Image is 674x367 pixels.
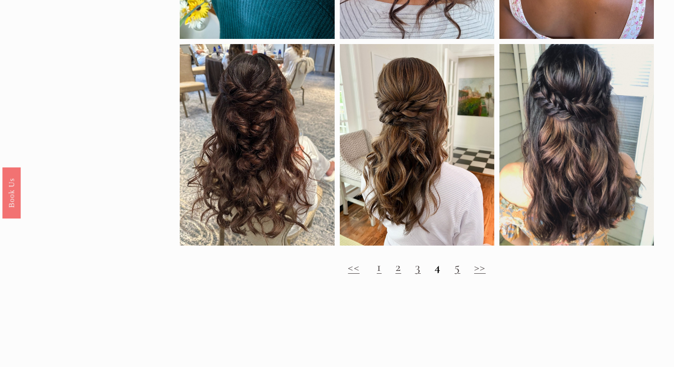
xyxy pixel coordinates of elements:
strong: 4 [434,259,440,275]
a: >> [474,259,486,275]
a: 3 [415,259,421,275]
a: 2 [396,259,401,275]
a: 1 [377,259,381,275]
a: 5 [454,259,460,275]
a: Book Us [2,167,21,218]
a: << [348,259,359,275]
